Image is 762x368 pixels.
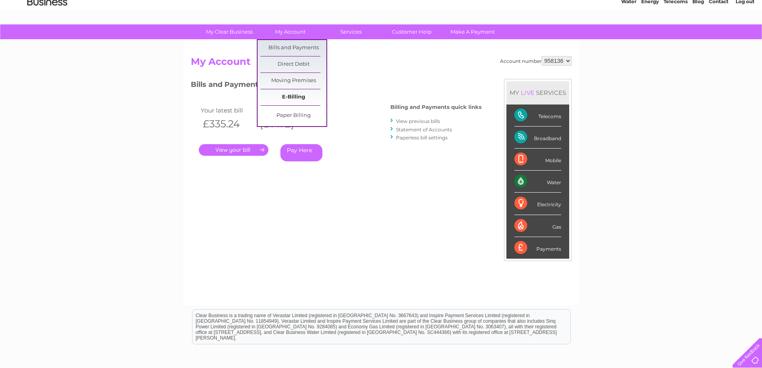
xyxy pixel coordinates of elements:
a: Log out [736,34,754,40]
div: LIVE [519,89,536,97]
div: Clear Business is a trading name of Verastar Limited (registered in [GEOGRAPHIC_DATA] No. 3667643... [192,4,570,39]
h3: Bills and Payments [191,79,482,93]
a: Paperless bill settings [396,135,448,141]
div: Water [514,171,561,193]
a: . [199,144,268,156]
div: MY SERVICES [506,81,569,104]
a: Customer Help [379,24,445,39]
a: Telecoms [664,34,688,40]
div: Mobile [514,149,561,171]
a: My Account [257,24,323,39]
a: Pay Here [280,144,322,161]
a: Blog [692,34,704,40]
td: Invoice date [256,105,314,116]
img: logo.png [27,21,68,45]
a: Make A Payment [440,24,506,39]
a: My Clear Business [196,24,262,39]
th: [DATE] [256,116,314,132]
div: Broadband [514,127,561,149]
div: Account number [500,56,572,66]
a: Paper Billing [260,108,326,124]
div: Electricity [514,193,561,215]
div: Payments [514,237,561,259]
h4: Billing and Payments quick links [390,104,482,110]
a: E-Billing [260,89,326,105]
a: Services [318,24,384,39]
a: Water [621,34,636,40]
a: Contact [709,34,728,40]
a: Bills and Payments [260,40,326,56]
div: Telecoms [514,105,561,127]
div: Gas [514,215,561,237]
a: 0333 014 3131 [611,4,666,14]
a: Direct Debit [260,56,326,72]
a: Moving Premises [260,73,326,89]
td: Your latest bill [199,105,256,116]
a: Energy [641,34,659,40]
th: £335.24 [199,116,256,132]
h2: My Account [191,56,572,71]
a: Statement of Accounts [396,127,452,133]
a: View previous bills [396,118,440,124]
